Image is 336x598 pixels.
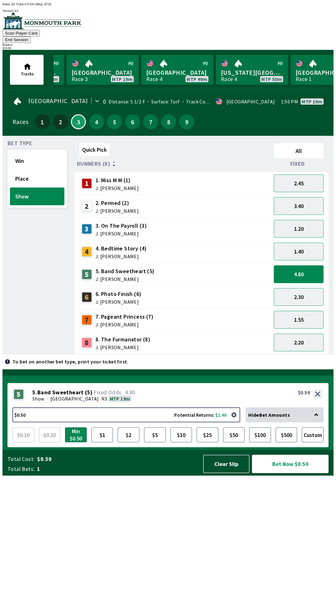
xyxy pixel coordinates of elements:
[274,174,324,192] button: 2.45
[2,30,40,36] button: Scan Player Card
[107,114,122,129] button: 5
[21,71,34,77] span: Tracks
[82,269,92,279] div: 5
[141,55,213,85] a: [GEOGRAPHIC_DATA]Race 4MTP 49m
[7,465,35,473] span: Total Bets:
[10,152,64,170] button: Win
[96,277,155,282] span: J: [PERSON_NAME]
[181,120,193,124] span: 9
[16,2,52,6] span: YQIA-GYXN-5MQL-B72E
[28,98,88,103] span: [GEOGRAPHIC_DATA]
[187,77,207,82] span: MTP 49m
[125,389,135,396] span: 4.80
[35,114,50,129] button: 1
[274,311,324,329] button: 1.55
[145,120,156,124] span: 7
[79,143,110,156] button: Quick Pick
[77,161,110,166] span: Runners (8)
[37,455,197,463] span: $0.50
[277,429,296,441] span: $500
[96,222,147,230] span: 3. On The Payroll (3)
[72,77,88,82] div: Race 3
[118,427,139,442] button: $2
[274,334,324,351] button: 2.20
[125,114,140,129] button: 6
[294,339,304,346] span: 2.20
[10,55,44,85] button: Tracks
[10,187,64,205] button: Show
[225,429,243,441] span: $50
[294,248,304,255] span: 1.40
[110,396,130,402] span: MTP 19m
[12,359,128,364] p: To bet on another bet type, print your ticket first.
[96,244,147,253] span: 4. Bedtime Story (4)
[143,114,158,129] button: 7
[112,77,133,82] span: MTP 19m
[294,316,304,323] span: 1.55
[32,396,44,402] span: Show
[96,299,142,304] span: J: [PERSON_NAME]
[96,322,153,327] span: J: [PERSON_NAME]
[197,427,218,442] button: $25
[179,114,194,129] button: 9
[67,55,139,85] a: [GEOGRAPHIC_DATA]Race 3MTP 19m
[281,99,298,104] span: 1:50 PM
[82,201,92,211] div: 2
[96,345,150,350] span: J: [PERSON_NAME]
[274,265,324,283] button: 4.80
[274,243,324,260] button: 1.40
[294,225,304,232] span: 1.20
[47,396,48,402] span: ·
[2,12,81,29] img: venue logo
[109,98,145,105] span: Distance: 5 1/2 F
[82,247,92,257] div: 4
[32,389,37,396] span: 5 .
[82,224,92,234] div: 3
[77,161,271,167] div: Runners (8)
[93,429,112,441] span: $1
[96,176,139,184] span: 1. Miss M M (1)
[180,98,235,105] span: Track Condition: Firm
[71,114,86,129] button: 3
[298,389,310,396] div: $0.50
[252,455,329,473] button: Bet Now $0.50
[54,120,66,124] span: 2
[2,9,334,12] div: Version 1.4.0
[10,170,64,187] button: Place
[296,77,312,82] div: Race 1
[146,429,164,441] span: $5
[294,180,304,187] span: 2.45
[271,161,326,167] div: Fixed
[82,178,92,188] div: 1
[12,119,28,124] div: Races
[290,161,305,166] span: Fixed
[249,427,271,442] button: $100
[277,147,321,154] span: All
[96,313,153,321] span: 7. Pageant Princess (7)
[7,455,35,463] span: Total Cost:
[294,202,304,210] span: 3.40
[2,43,334,46] div: Balance
[209,460,244,467] span: Clear Slip
[221,69,283,77] span: [US_STATE][GEOGRAPHIC_DATA]
[37,465,197,473] span: 1
[2,36,31,43] button: End Session
[15,175,59,182] span: Place
[223,427,245,442] button: $50
[302,427,324,442] button: Custom
[216,55,288,85] a: [US_STATE][GEOGRAPHIC_DATA]Race 4MTP 50m
[12,407,240,422] button: $0.50Potential Returns: $2.40
[203,455,250,473] button: Clear Slip
[101,396,107,402] span: R3
[274,220,324,238] button: 1.20
[89,114,104,129] button: 4
[96,267,155,275] span: 5. Band Sweetheart (5)
[127,120,138,124] span: 6
[15,193,59,200] span: Show
[82,338,92,348] div: 8
[67,429,85,441] span: Min $0.50
[103,99,106,104] div: 0
[2,46,334,50] div: $ 10.00
[303,429,322,441] span: Custom
[248,412,290,418] span: Hide Bet Amounts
